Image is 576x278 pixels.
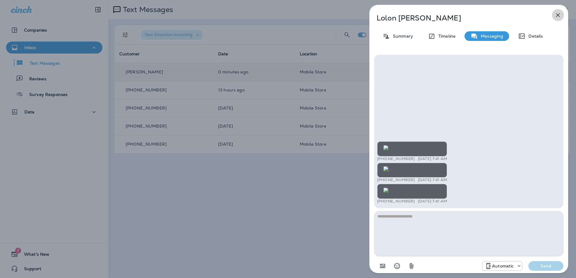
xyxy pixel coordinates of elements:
[391,260,403,272] button: Select an emoji
[418,199,447,204] p: [DATE] 7:41 AM
[383,145,388,150] img: twilio-download
[377,260,389,272] button: Add in a premade template
[377,178,415,182] p: [PHONE_NUMBER]
[525,34,543,39] p: Details
[377,199,415,204] p: [PHONE_NUMBER]
[492,264,514,268] p: Automatic
[435,34,455,39] p: Timeline
[377,14,541,22] p: Lolon [PERSON_NAME]
[390,34,413,39] p: Summary
[383,188,388,193] img: twilio-download
[418,156,447,161] p: [DATE] 7:41 AM
[377,156,415,161] p: [PHONE_NUMBER]
[418,178,447,182] p: [DATE] 7:41 AM
[478,34,503,39] p: Messaging
[383,166,388,171] img: twilio-download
